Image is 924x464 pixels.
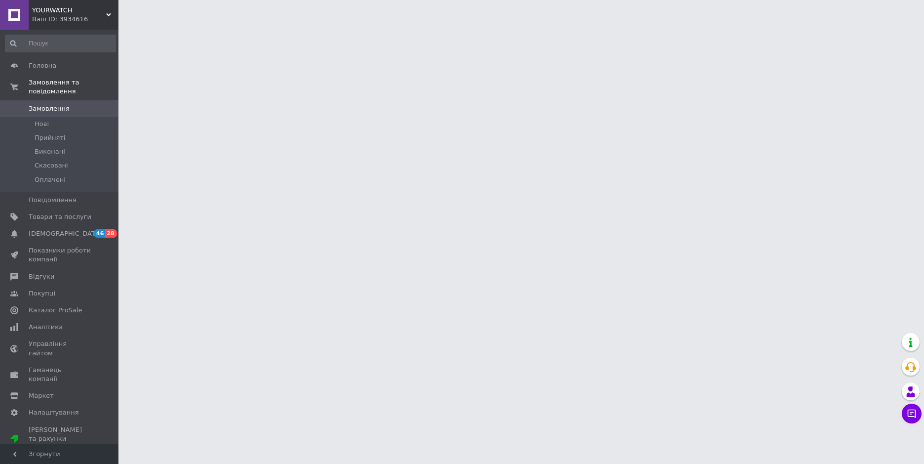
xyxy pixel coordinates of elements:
[29,443,91,452] div: Prom мікс 1 000
[35,120,49,128] span: Нові
[32,15,118,24] div: Ваш ID: 3934616
[29,339,91,357] span: Управління сайтом
[35,175,66,184] span: Оплачені
[29,323,63,332] span: Аналітика
[35,147,65,156] span: Виконані
[29,272,54,281] span: Відгуки
[29,104,70,113] span: Замовлення
[29,306,82,315] span: Каталог ProSale
[29,212,91,221] span: Товари та послуги
[902,404,922,423] button: Чат з покупцем
[29,246,91,264] span: Показники роботи компанії
[32,6,106,15] span: YOURWATCH
[105,229,116,238] span: 28
[5,35,116,52] input: Пошук
[29,366,91,383] span: Гаманець компанії
[29,425,91,453] span: [PERSON_NAME] та рахунки
[29,78,118,96] span: Замовлення та повідомлення
[29,229,102,238] span: [DEMOGRAPHIC_DATA]
[29,408,79,417] span: Налаштування
[35,161,68,170] span: Скасовані
[35,133,65,142] span: Прийняті
[29,289,55,298] span: Покупці
[94,229,105,238] span: 46
[29,196,77,205] span: Повідомлення
[29,391,54,400] span: Маркет
[29,61,56,70] span: Головна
